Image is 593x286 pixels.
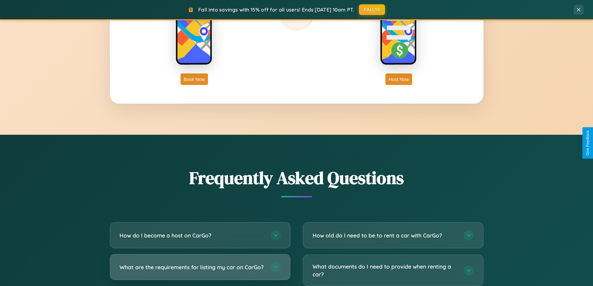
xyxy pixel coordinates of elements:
h3: What documents do I need to provide when renting a car? [313,263,458,278]
span: Fall into savings with 15% off for all users! Ends [DATE] 10am PT. [198,7,354,13]
h3: What are the requirements for listing my car on CarGo? [120,263,265,271]
div: Give Feedback [586,130,590,156]
h3: How do I become a host on CarGo? [120,232,265,239]
h2: Frequently Asked Questions [110,166,483,190]
button: Book Now [181,73,208,85]
button: FALL15 [359,4,385,15]
h3: How old do I need to be to rent a car with CarGo? [313,232,458,239]
button: Host Now [385,73,412,85]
